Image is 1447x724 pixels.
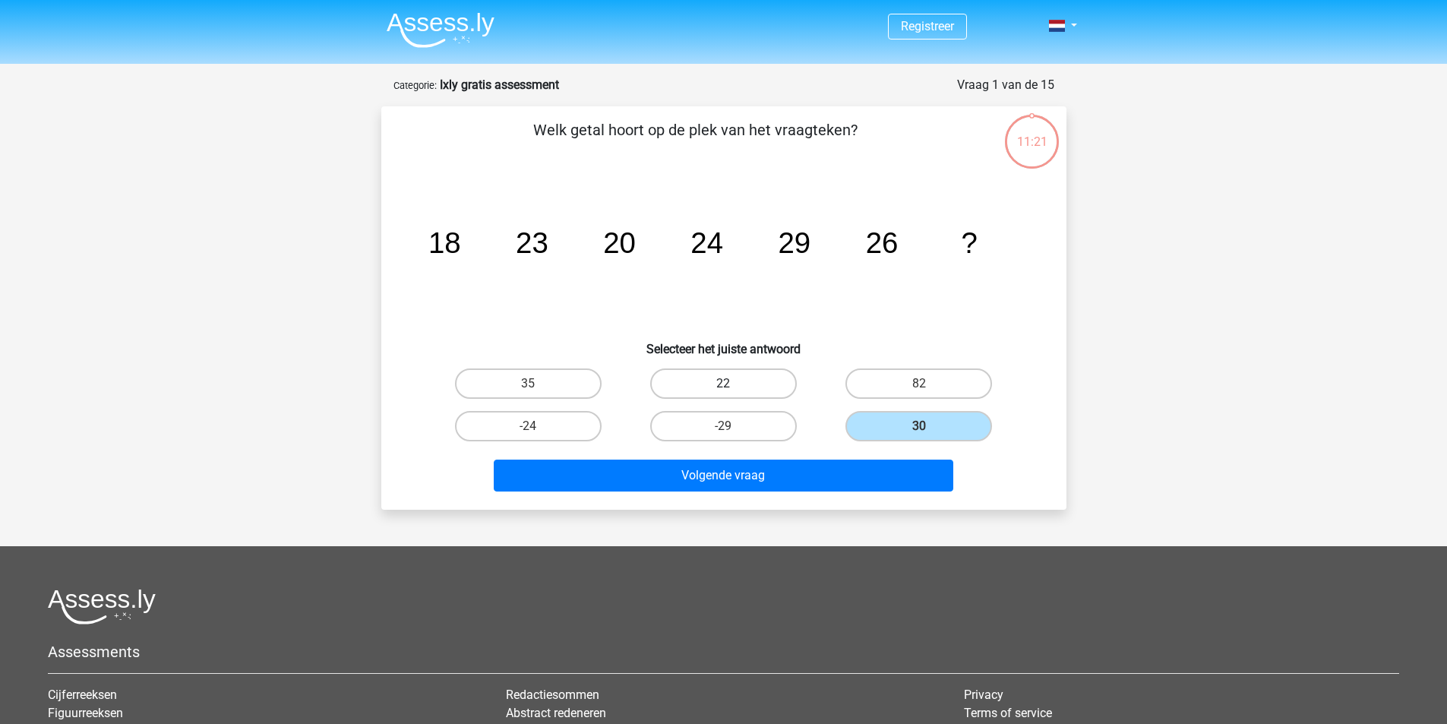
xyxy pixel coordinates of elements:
[387,12,494,48] img: Assessly
[690,226,723,259] tspan: 24
[48,589,156,624] img: Assessly logo
[650,411,797,441] label: -29
[1003,113,1060,151] div: 11:21
[957,76,1054,94] div: Vraag 1 van de 15
[961,226,977,259] tspan: ?
[455,411,602,441] label: -24
[845,368,992,399] label: 82
[964,688,1003,702] a: Privacy
[603,226,636,259] tspan: 20
[865,226,898,259] tspan: 26
[778,226,810,259] tspan: 29
[506,688,599,702] a: Redactiesommen
[494,460,953,492] button: Volgende vraag
[406,330,1042,356] h6: Selecteer het juiste antwoord
[393,80,437,91] small: Categorie:
[516,226,548,259] tspan: 23
[845,411,992,441] label: 30
[48,643,1399,661] h5: Assessments
[428,226,460,259] tspan: 18
[406,119,985,164] p: Welk getal hoort op de plek van het vraagteken?
[901,19,954,33] a: Registreer
[440,77,559,92] strong: Ixly gratis assessment
[48,688,117,702] a: Cijferreeksen
[650,368,797,399] label: 22
[48,706,123,720] a: Figuurreeksen
[964,706,1052,720] a: Terms of service
[455,368,602,399] label: 35
[506,706,606,720] a: Abstract redeneren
